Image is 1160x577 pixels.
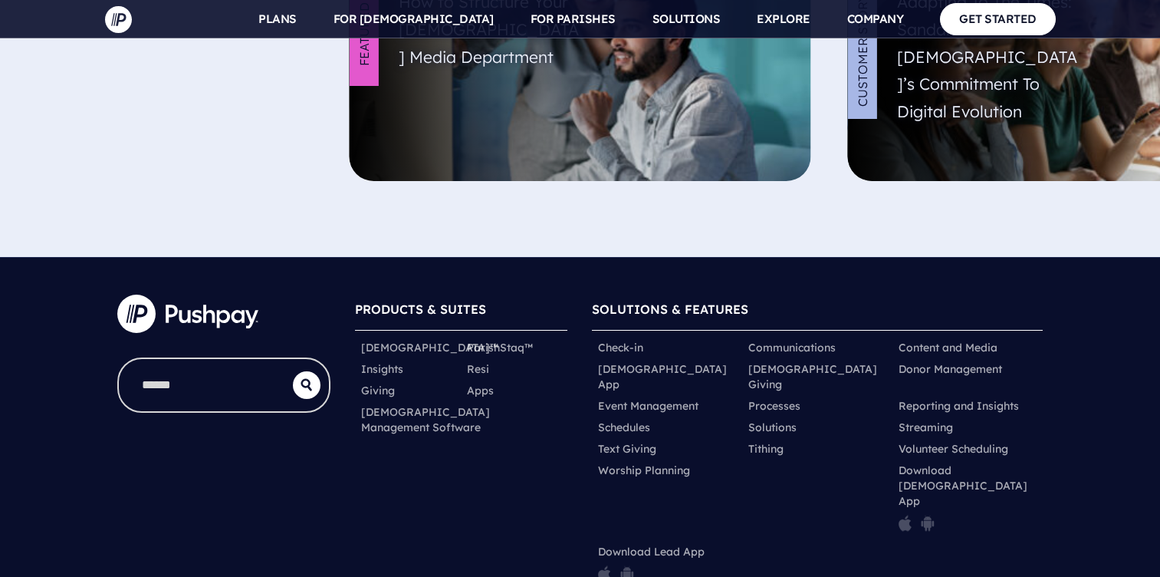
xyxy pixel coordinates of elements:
[467,361,489,377] a: Resi
[748,361,886,392] a: [DEMOGRAPHIC_DATA] Giving
[598,420,650,435] a: Schedules
[467,340,533,355] a: ParishStaq™
[598,463,690,478] a: Worship Planning
[361,404,490,435] a: [DEMOGRAPHIC_DATA] Management Software
[361,383,395,398] a: Giving
[899,398,1019,414] a: Reporting and Insights
[598,340,643,355] a: Check-in
[598,398,698,414] a: Event Management
[355,295,568,331] h6: PRODUCTS & SUITES
[899,420,953,435] a: Streaming
[598,361,736,392] a: [DEMOGRAPHIC_DATA] App
[921,515,935,532] img: pp_icon_gplay.png
[899,340,997,355] a: Content and Media
[748,441,784,457] a: Tithing
[899,515,912,532] img: pp_icon_appstore.png
[899,441,1008,457] a: Volunteer Scheduling
[748,420,797,435] a: Solutions
[598,441,656,457] a: Text Giving
[940,3,1056,35] a: GET STARTED
[361,361,403,377] a: Insights
[892,460,1043,541] li: Download [DEMOGRAPHIC_DATA] App
[748,340,836,355] a: Communications
[361,340,498,355] a: [DEMOGRAPHIC_DATA]™
[748,398,800,414] a: Processes
[899,361,1002,377] a: Donor Management
[592,295,1043,331] h6: SOLUTIONS & FEATURES
[467,383,494,398] a: Apps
